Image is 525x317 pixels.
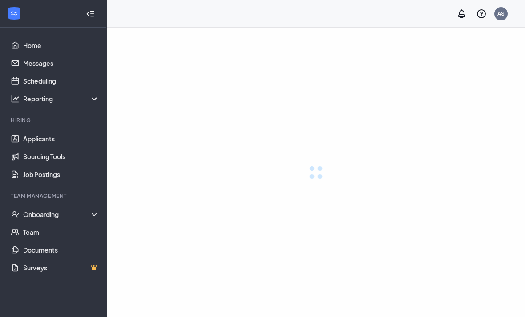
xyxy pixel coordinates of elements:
[23,210,100,219] div: Onboarding
[23,259,99,277] a: SurveysCrown
[11,210,20,219] svg: UserCheck
[476,8,487,19] svg: QuestionInfo
[23,148,99,165] a: Sourcing Tools
[23,165,99,183] a: Job Postings
[23,54,99,72] a: Messages
[11,94,20,103] svg: Analysis
[23,241,99,259] a: Documents
[10,9,19,18] svg: WorkstreamLogo
[456,8,467,19] svg: Notifications
[23,130,99,148] a: Applicants
[11,192,97,200] div: Team Management
[497,10,505,17] div: AS
[23,72,99,90] a: Scheduling
[86,9,95,18] svg: Collapse
[11,116,97,124] div: Hiring
[23,36,99,54] a: Home
[23,223,99,241] a: Team
[23,94,100,103] div: Reporting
